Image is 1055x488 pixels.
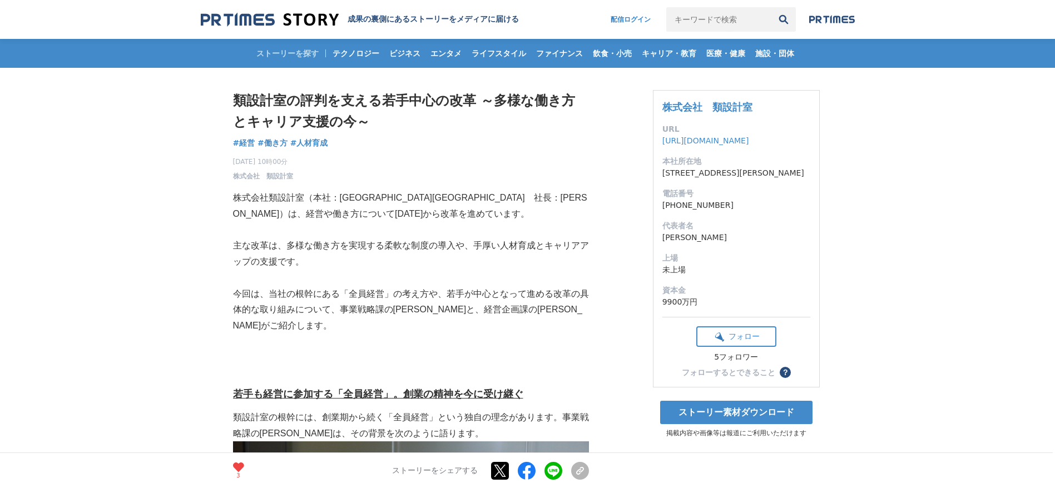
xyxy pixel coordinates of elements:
[660,401,813,424] a: ストーリー素材ダウンロード
[532,48,587,58] span: ファイナンス
[328,48,384,58] span: テクノロジー
[588,39,636,68] a: 飲食・小売
[257,138,288,148] span: #働き方
[781,369,789,376] span: ？
[662,156,810,167] dt: 本社所在地
[702,39,750,68] a: 医療・健康
[666,7,771,32] input: キーワードで検索
[233,473,244,479] p: 3
[233,137,255,149] a: #経営
[662,101,752,113] a: 株式会社 類設計室
[682,369,775,376] div: フォローするとできること
[233,238,589,270] p: 主な改革は、多様な働き方を実現する柔軟な制度の導入や、手厚い人材育成とキャリアアップの支援です。
[780,367,791,378] button: ？
[467,48,531,58] span: ライフスタイル
[662,252,810,264] dt: 上場
[290,137,328,149] a: #人材育成
[662,220,810,232] dt: 代表者名
[233,286,589,334] p: 今回は、当社の根幹にある「全員経営」の考え方や、若手が中心となって進める改革の具体的な取り組みについて、事業戦略課の[PERSON_NAME]と、経営企画課の[PERSON_NAME]がご紹介します。
[662,232,810,243] dd: [PERSON_NAME]
[201,12,339,27] img: 成果の裏側にあるストーリーをメディアに届ける
[385,39,425,68] a: ビジネス
[662,123,810,135] dt: URL
[233,389,523,400] u: 若手も経営に参加する「全員経営」。創業の精神を今に受け継ぐ
[809,15,855,24] img: prtimes
[702,48,750,58] span: 医療・健康
[662,136,749,145] a: [URL][DOMAIN_NAME]
[751,39,799,68] a: 施設・団体
[751,48,799,58] span: 施設・団体
[257,137,288,149] a: #働き方
[771,7,796,32] button: 検索
[233,157,293,167] span: [DATE] 10時00分
[662,264,810,276] dd: 未上場
[662,167,810,179] dd: [STREET_ADDRESS][PERSON_NAME]
[233,90,589,133] h1: 類設計室の評判を支える若手中心の改革 ～多様な働き方とキャリア支援の今～
[426,48,466,58] span: エンタメ
[233,171,293,181] a: 株式会社 類設計室
[662,285,810,296] dt: 資本金
[348,14,519,24] h2: 成果の裏側にあるストーリーをメディアに届ける
[467,39,531,68] a: ライフスタイル
[637,48,701,58] span: キャリア・教育
[290,138,328,148] span: #人材育成
[662,296,810,308] dd: 9900万円
[653,429,820,438] p: 掲載内容や画像等は報道にご利用いただけます
[696,352,776,362] div: 5フォロワー
[392,466,478,476] p: ストーリーをシェアする
[588,48,636,58] span: 飲食・小売
[426,39,466,68] a: エンタメ
[696,326,776,347] button: フォロー
[233,190,589,222] p: 株式会社類設計室（本社：[GEOGRAPHIC_DATA][GEOGRAPHIC_DATA] 社長：[PERSON_NAME]）は、経営や働き方について[DATE]から改革を進めています。
[233,410,589,442] p: 類設計室の根幹には、創業期から続く「全員経営」という独自の理念があります。事業戦略課の[PERSON_NAME]は、その背景を次のように語ります。
[233,138,255,148] span: #経営
[328,39,384,68] a: テクノロジー
[662,188,810,200] dt: 電話番号
[201,12,519,27] a: 成果の裏側にあるストーリーをメディアに届ける 成果の裏側にあるストーリーをメディアに届ける
[532,39,587,68] a: ファイナンス
[385,48,425,58] span: ビジネス
[662,200,810,211] dd: [PHONE_NUMBER]
[600,7,662,32] a: 配信ログイン
[637,39,701,68] a: キャリア・教育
